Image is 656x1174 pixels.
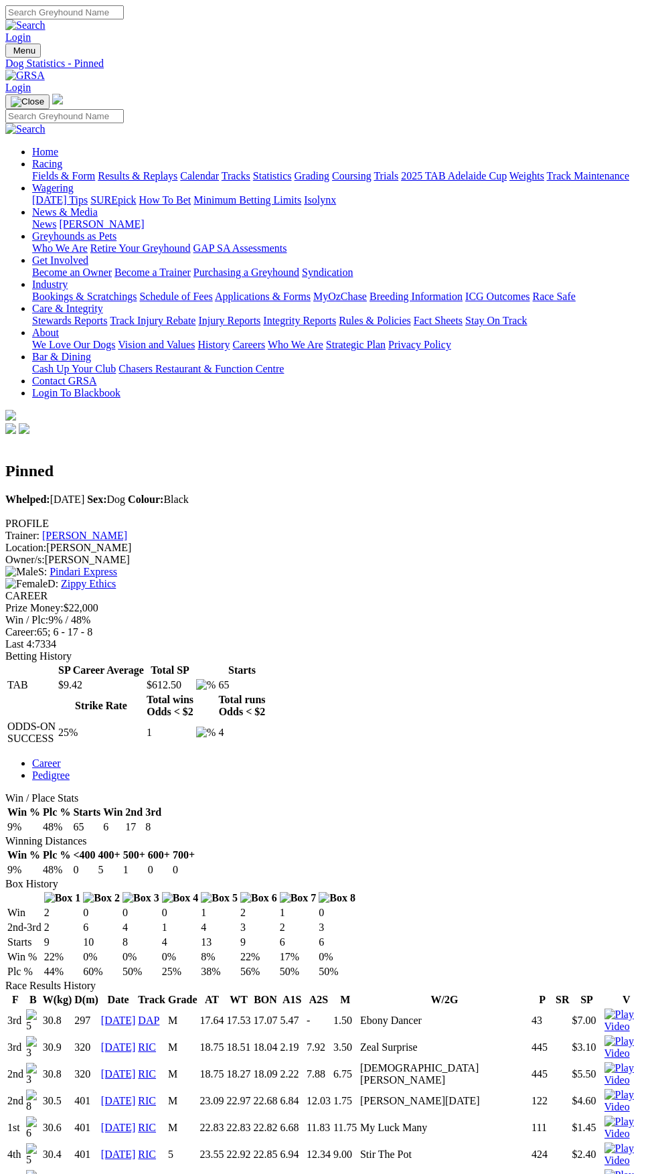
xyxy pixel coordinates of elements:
[5,638,651,650] div: 7334
[318,950,356,964] td: 0%
[5,494,50,505] b: Whelped:
[32,194,88,206] a: [DATE] Tips
[167,1035,198,1060] td: M
[52,94,63,104] img: logo-grsa-white.png
[339,315,411,326] a: Rules & Policies
[279,965,317,978] td: 50%
[7,965,42,978] td: Plc %
[306,1008,331,1033] td: -
[302,267,353,278] a: Syndication
[604,1116,649,1140] img: Play Video
[5,602,64,613] span: Prize Money:
[531,993,554,1007] th: P
[547,170,629,181] a: Track Maintenance
[101,1015,136,1026] a: [DATE]
[122,950,160,964] td: 0%
[333,993,358,1007] th: M
[180,170,219,181] a: Calendar
[509,170,544,181] a: Weights
[26,1009,40,1032] img: 5
[32,267,112,278] a: Become an Owner
[359,1035,529,1060] td: Zeal Surprise
[5,650,651,662] div: Betting History
[128,494,189,505] span: Black
[87,494,125,505] span: Dog
[306,1061,331,1087] td: 7.88
[333,1035,358,1060] td: 3.50
[280,1008,305,1033] td: 5.47
[5,980,651,992] div: Race Results History
[161,921,199,934] td: 1
[102,820,123,834] td: 6
[42,993,73,1007] th: W(kg)
[280,993,305,1007] th: A1S
[125,806,143,819] th: 2nd
[240,950,278,964] td: 22%
[604,1074,649,1086] a: View replay
[61,578,116,589] a: Zippy Ethics
[465,291,529,302] a: ICG Outcomes
[72,849,96,862] th: <400
[5,554,45,565] span: Owner/s:
[240,936,278,949] td: 9
[218,678,266,692] td: 65
[253,1035,278,1060] td: 18.04
[32,291,651,303] div: Industry
[604,1089,649,1113] img: Play Video
[531,1035,554,1060] td: 445
[201,892,238,904] img: Box 5
[5,94,50,109] button: Toggle navigation
[295,170,329,181] a: Grading
[359,993,529,1007] th: W/2G
[161,965,199,978] td: 25%
[306,1035,331,1060] td: 7.92
[7,806,41,819] th: Win %
[5,554,651,566] div: [PERSON_NAME]
[98,849,121,862] th: 400+
[50,566,117,577] a: Pindari Express
[32,230,116,242] a: Greyhounds as Pets
[200,921,238,934] td: 4
[26,1036,40,1059] img: 3
[279,906,317,920] td: 1
[138,1095,156,1106] a: RIC
[604,1128,649,1139] a: View replay
[147,849,171,862] th: 600+
[26,1063,40,1086] img: 3
[5,578,48,590] img: Female
[32,218,56,230] a: News
[253,170,292,181] a: Statistics
[32,363,116,374] a: Cash Up Your Club
[280,1061,305,1087] td: 2.22
[146,664,194,677] th: Total SP
[32,291,137,302] a: Bookings & Scratchings
[318,965,356,978] td: 50%
[42,530,127,541] a: [PERSON_NAME]
[128,494,163,505] b: Colour:
[5,792,651,804] div: Win / Place Stats
[26,1143,40,1166] img: 5
[32,146,58,157] a: Home
[326,339,386,350] a: Strategic Plan
[137,993,166,1007] th: Track
[193,267,299,278] a: Purchasing a Greyhound
[199,993,225,1007] th: AT
[263,315,336,326] a: Integrity Reports
[5,5,124,19] input: Search
[139,194,191,206] a: How To Bet
[5,566,38,578] img: Male
[7,993,24,1007] th: F
[102,806,123,819] th: Win
[44,950,82,964] td: 22%
[7,950,42,964] td: Win %
[42,849,71,862] th: Plc %
[5,423,16,434] img: facebook.svg
[32,315,651,327] div: Care & Integrity
[240,906,278,920] td: 2
[604,1047,649,1059] a: View replay
[101,1149,136,1160] a: [DATE]
[7,936,42,949] td: Starts
[604,1035,649,1059] img: Play Video
[32,254,88,266] a: Get Involved
[5,835,651,847] div: Winning Distances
